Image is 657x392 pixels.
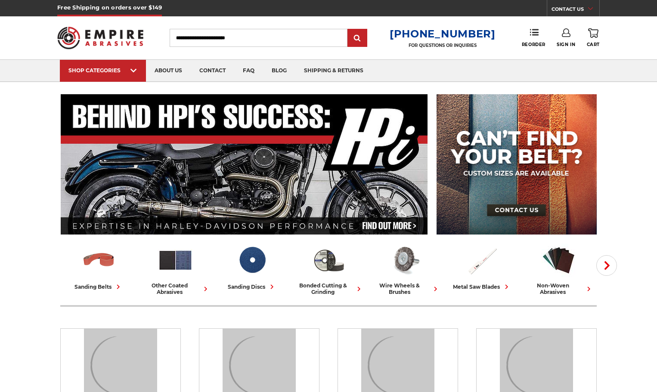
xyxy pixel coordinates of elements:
[437,94,597,235] img: promo banner for custom belts.
[370,242,440,295] a: wire wheels & brushes
[387,242,423,278] img: Wire Wheels & Brushes
[447,242,517,291] a: metal saw blades
[349,30,366,47] input: Submit
[68,67,137,74] div: SHOP CATEGORIES
[140,242,210,295] a: other coated abrasives
[524,282,593,295] div: non-woven abrasives
[234,242,270,278] img: Sanding Discs
[140,282,210,295] div: other coated abrasives
[57,21,143,55] img: Empire Abrasives
[146,60,191,82] a: about us
[370,282,440,295] div: wire wheels & brushes
[587,28,600,47] a: Cart
[557,42,575,47] span: Sign In
[596,255,617,276] button: Next
[228,282,276,291] div: sanding discs
[217,242,287,291] a: sanding discs
[61,94,428,235] img: Banner for an interview featuring Horsepower Inc who makes Harley performance upgrades featured o...
[295,60,372,82] a: shipping & returns
[587,42,600,47] span: Cart
[234,60,263,82] a: faq
[263,60,295,82] a: blog
[191,60,234,82] a: contact
[522,42,545,47] span: Reorder
[74,282,123,291] div: sanding belts
[522,28,545,47] a: Reorder
[453,282,511,291] div: metal saw blades
[64,242,133,291] a: sanding belts
[294,282,363,295] div: bonded cutting & grinding
[541,242,576,278] img: Non-woven Abrasives
[464,242,500,278] img: Metal Saw Blades
[390,43,496,48] p: FOR QUESTIONS OR INQUIRIES
[158,242,193,278] img: Other Coated Abrasives
[311,242,347,278] img: Bonded Cutting & Grinding
[294,242,363,295] a: bonded cutting & grinding
[552,4,599,16] a: CONTACT US
[81,242,117,278] img: Sanding Belts
[524,242,593,295] a: non-woven abrasives
[390,28,496,40] a: [PHONE_NUMBER]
